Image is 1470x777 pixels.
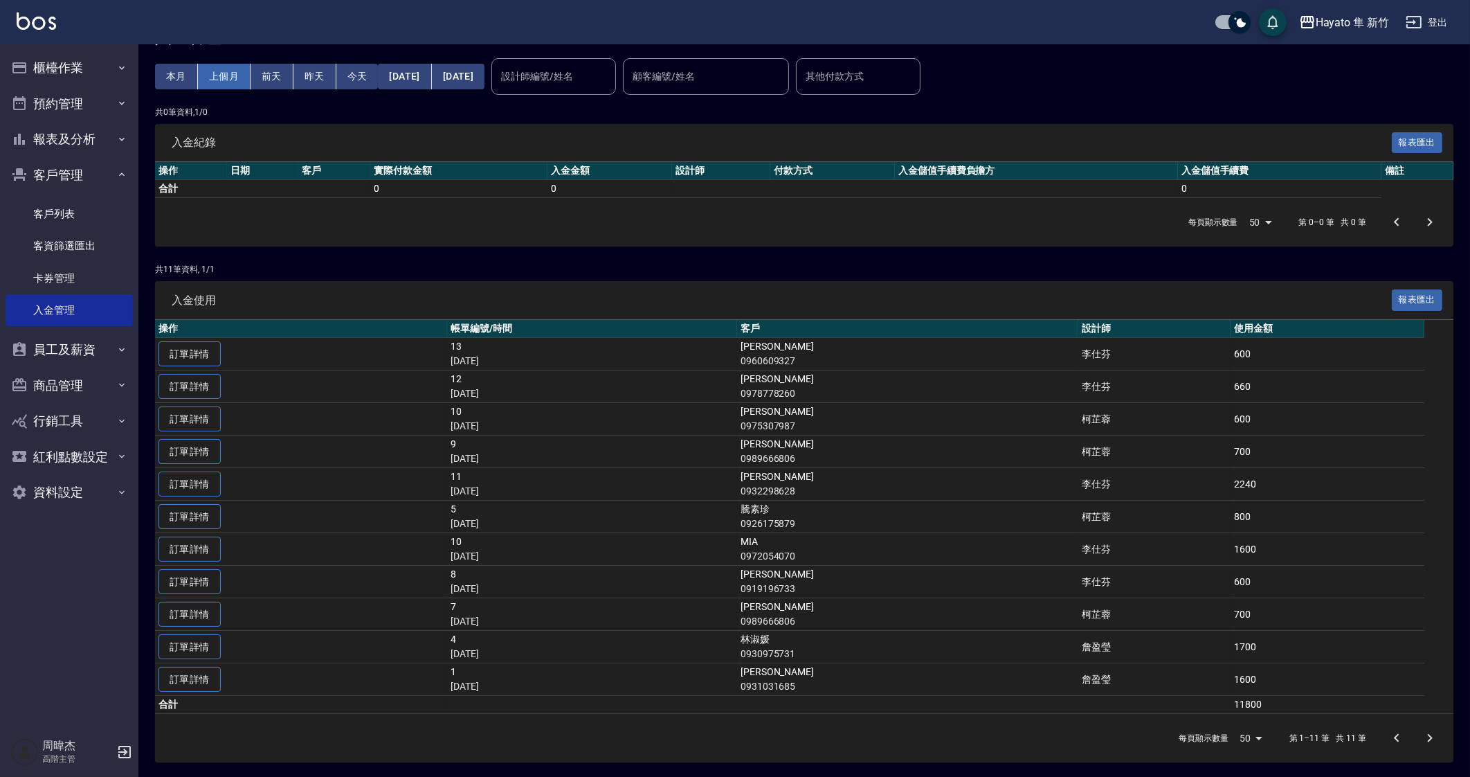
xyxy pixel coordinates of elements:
[6,262,133,294] a: 卡券管理
[737,566,1079,598] td: [PERSON_NAME]
[672,162,770,180] th: 設計師
[451,679,733,694] p: [DATE]
[1231,403,1424,436] td: 600
[741,484,1076,499] p: 0932298628
[1231,631,1424,663] td: 1700
[737,338,1079,370] td: [PERSON_NAME]
[6,439,133,475] button: 紅利點數設定
[6,50,133,86] button: 櫃檯作業
[158,504,221,530] a: 訂單詳情
[741,419,1076,434] p: 0975307987
[737,320,1079,338] th: 客戶
[1244,204,1277,241] div: 50
[447,468,736,501] td: 11
[42,739,113,753] h5: 周暐杰
[17,12,56,30] img: Logo
[1078,320,1231,338] th: 設計師
[737,501,1079,533] td: 騰素珍
[741,679,1076,694] p: 0931031685
[1231,533,1424,566] td: 1600
[737,598,1079,631] td: [PERSON_NAME]
[6,403,133,439] button: 行銷工具
[451,549,733,564] p: [DATE]
[447,370,736,403] td: 12
[741,647,1076,661] p: 0930975731
[1259,8,1287,36] button: save
[158,472,221,497] a: 訂單詳情
[741,354,1076,368] p: 0960609327
[6,474,133,510] button: 資料設定
[158,407,221,432] a: 訂單詳情
[547,162,672,180] th: 入金金額
[370,180,547,198] td: 0
[737,403,1079,436] td: [PERSON_NAME]
[6,86,133,122] button: 預約管理
[447,566,736,598] td: 8
[1078,566,1231,598] td: 李仕芬
[447,663,736,696] td: 1
[1178,180,1381,198] td: 0
[227,162,299,180] th: 日期
[336,64,379,89] button: 今天
[42,753,113,765] p: 高階主管
[451,647,733,661] p: [DATE]
[447,533,736,566] td: 10
[447,320,736,338] th: 帳單編號/時間
[158,341,221,367] a: 訂單詳情
[298,162,370,180] th: 客戶
[158,374,221,400] a: 訂單詳情
[741,614,1076,629] p: 0989666806
[447,501,736,533] td: 5
[155,263,1453,276] p: 共 11 筆資料, 1 / 1
[158,537,221,562] a: 訂單詳情
[158,667,221,693] a: 訂單詳情
[895,162,1178,180] th: 入金儲值手續費負擔方
[1078,338,1231,370] td: 李仕芬
[6,121,133,157] button: 報表及分析
[1392,293,1443,306] a: 報表匯出
[1231,370,1424,403] td: 660
[1231,468,1424,501] td: 2240
[741,517,1076,531] p: 0926175879
[1231,436,1424,468] td: 700
[158,569,221,595] a: 訂單詳情
[155,64,198,89] button: 本月
[737,533,1079,566] td: MIA
[11,738,39,766] img: Person
[1078,403,1231,436] td: 柯芷蓉
[451,419,733,434] p: [DATE]
[155,106,1453,118] p: 共 0 筆資料, 1 / 0
[1078,598,1231,631] td: 柯芷蓉
[1231,663,1424,696] td: 1600
[447,436,736,468] td: 9
[447,338,736,370] td: 13
[741,582,1076,596] p: 0919196733
[155,320,447,338] th: 操作
[1078,631,1231,663] td: 詹盈瑩
[451,452,733,466] p: [DATE]
[172,136,1392,150] span: 入金紀錄
[1294,8,1395,37] button: Hayato 隼 新竹
[1289,732,1366,744] p: 第 1–11 筆 共 11 筆
[1078,501,1231,533] td: 柯芷蓉
[1179,732,1228,744] p: 每頁顯示數量
[737,663,1079,696] td: [PERSON_NAME]
[1078,663,1231,696] td: 詹盈瑩
[1299,216,1366,229] p: 第 0–0 筆 共 0 筆
[1392,135,1443,148] a: 報表匯出
[451,614,733,629] p: [DATE]
[1400,10,1453,35] button: 登出
[158,602,221,627] a: 訂單詳情
[451,582,733,596] p: [DATE]
[547,180,672,198] td: 0
[451,484,733,499] p: [DATE]
[6,230,133,262] a: 客資篩選匯出
[1316,14,1389,31] div: Hayato 隼 新竹
[770,162,895,180] th: 付款方式
[447,631,736,663] td: 4
[432,64,484,89] button: [DATE]
[451,386,733,401] p: [DATE]
[158,439,221,465] a: 訂單詳情
[1078,533,1231,566] td: 李仕芬
[1078,370,1231,403] td: 李仕芬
